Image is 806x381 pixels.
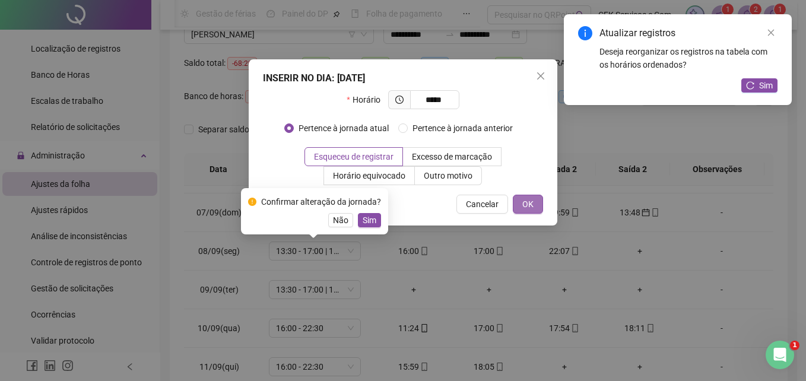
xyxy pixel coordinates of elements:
span: Sim [363,214,376,227]
span: close [767,28,775,37]
span: reload [746,81,754,90]
span: Horário equivocado [333,171,405,180]
span: 1 [790,341,799,350]
span: Esqueceu de registrar [314,152,394,161]
span: Outro motivo [424,171,472,180]
span: Não [333,214,348,227]
span: clock-circle [395,96,404,104]
label: Horário [347,90,388,109]
span: exclamation-circle [248,198,256,206]
div: Confirmar alteração da jornada? [261,195,381,208]
iframe: Intercom live chat [766,341,794,369]
span: Sim [759,79,773,92]
span: Pertence à jornada atual [294,122,394,135]
div: INSERIR NO DIA : [DATE] [263,71,543,85]
span: info-circle [578,26,592,40]
button: Sim [358,213,381,227]
button: Cancelar [456,195,508,214]
button: Sim [741,78,778,93]
a: Close [764,26,778,39]
span: close [536,71,545,81]
button: OK [513,195,543,214]
span: OK [522,198,534,211]
button: Não [328,213,353,227]
div: Deseja reorganizar os registros na tabela com os horários ordenados? [599,45,778,71]
span: Excesso de marcação [412,152,492,161]
span: Pertence à jornada anterior [408,122,518,135]
span: Cancelar [466,198,499,211]
div: Atualizar registros [599,26,778,40]
button: Close [531,66,550,85]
